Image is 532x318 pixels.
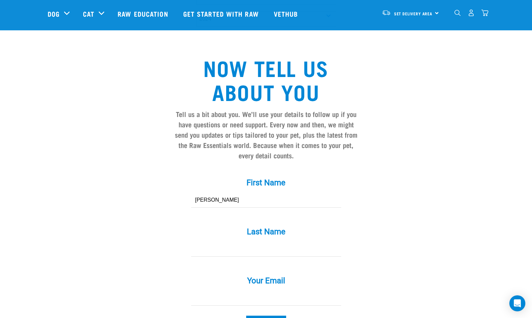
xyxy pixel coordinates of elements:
a: Raw Education [111,0,176,27]
label: First Name [166,177,366,189]
a: Dog [48,9,60,19]
img: user.png [468,9,475,16]
label: Last Name [166,226,366,238]
img: home-icon@2x.png [481,9,488,16]
img: home-icon-1@2x.png [454,10,461,16]
img: van-moving.png [382,10,391,16]
h2: Now tell us about you [172,55,361,103]
div: Open Intercom Messenger [509,295,525,311]
h4: Tell us a bit about you. We’ll use your details to follow up if you have questions or need suppor... [172,109,361,161]
a: Vethub [267,0,306,27]
a: Get started with Raw [177,0,267,27]
span: Set Delivery Area [394,12,433,15]
a: Cat [83,9,94,19]
label: Your Email [166,275,366,287]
